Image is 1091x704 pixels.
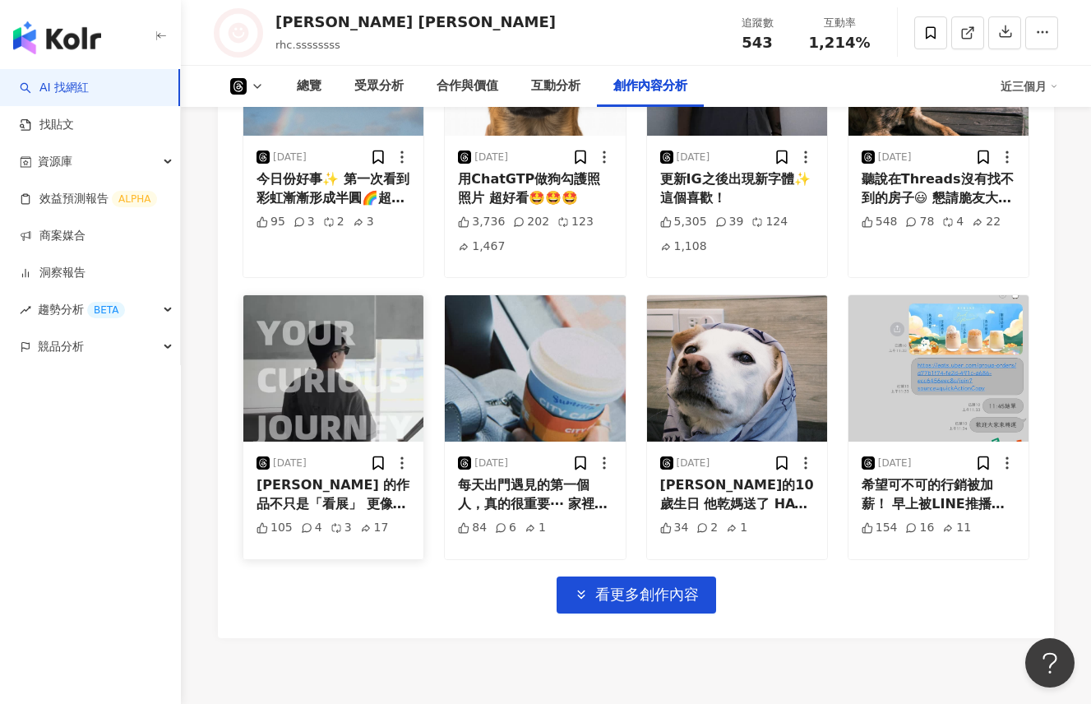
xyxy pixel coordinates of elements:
div: [PERSON_NAME] 的作品不只是「看展」 更像走進自己內在的一次測光 ⁣ ⁣覺得快樂很難的人拜託去看 直接把上半年狗屁倒灶的負能量一次清光光🚯🚯🚯 [257,476,410,513]
div: 1,108 [660,239,707,255]
div: [DATE] [474,151,508,164]
div: 3,736 [458,214,505,230]
a: 商案媒合 [20,228,86,244]
div: 105 [257,520,293,536]
div: BETA [87,302,125,318]
div: 近三個月 [1001,73,1058,100]
span: 資源庫 [38,143,72,180]
a: searchAI 找網紅 [20,80,89,96]
div: [DATE] [474,456,508,470]
div: [DATE] [677,456,710,470]
span: 趨勢分析 [38,291,125,328]
img: post-image [647,295,827,442]
button: 看更多創作內容 [557,577,716,614]
img: KOL Avatar [214,8,263,58]
iframe: Help Scout Beacon - Open [1025,638,1075,688]
div: 互動分析 [531,76,580,96]
div: 4 [942,214,964,230]
div: 39 [715,214,744,230]
div: 2 [696,520,718,536]
div: 154 [862,520,898,536]
div: 聽說在Threads沒有找不到的房子😃 懇請脆友大神推薦～ 希望房型：兩房一廳、一房一廳皆可 地理位置：台北、新北 期望租金：20,000～30,000 預計入住：7月中至月底 交通條件：近捷運... [862,170,1015,207]
div: 1 [525,520,546,536]
div: 1,467 [458,239,505,255]
span: 543 [742,34,773,51]
img: post-image [445,295,625,442]
a: 找貼文 [20,117,74,133]
div: 3 [331,520,352,536]
div: 3 [353,214,374,230]
div: 合作與價值 [437,76,498,96]
div: 16 [905,520,934,536]
span: rhc.ssssssss [275,39,340,51]
span: 1,214% [809,35,871,51]
div: 4 [301,520,322,536]
div: [PERSON_NAME]的10歲生日 他乾媽送了 HAY的寵物領巾 嗯⋯雖然0分像GD，但態度有💯吧 😁😆😂🤣 [660,476,814,513]
div: [DATE] [878,456,912,470]
a: 洞察報告 [20,265,86,281]
div: [DATE] [273,151,307,164]
div: 22 [972,214,1001,230]
img: logo [13,21,101,54]
span: 看更多創作內容 [595,586,699,604]
div: 用ChatGTP做狗勾護照照片 超好看🤩🤩🤩 [458,170,612,207]
a: 效益預測報告ALPHA [20,191,157,207]
div: 78 [905,214,934,230]
div: 受眾分析 [354,76,404,96]
span: 競品分析 [38,328,84,365]
div: 11 [942,520,971,536]
div: 1 [726,520,747,536]
div: 6 [495,520,516,536]
div: 總覽 [297,76,321,96]
div: 17 [360,520,389,536]
div: 5,305 [660,214,707,230]
div: 548 [862,214,898,230]
img: post-image [848,295,1029,442]
div: [DATE] [273,456,307,470]
div: 124 [751,214,788,230]
div: 希望可不可的行銷被加薪！ 早上被LINE推播的文案燒到 直接拿可不可的文案號召公司同事訂飲料 沒想到大家都需要破除磁暴🥹🥹🥹 [862,476,1015,513]
div: [PERSON_NAME] [PERSON_NAME] [275,12,556,32]
div: 84 [458,520,487,536]
span: rise [20,304,31,316]
div: 123 [557,214,594,230]
div: 創作內容分析 [613,76,687,96]
div: 追蹤數 [726,15,788,31]
div: [DATE] [677,151,710,164]
div: 更新IG之後出現新字體✨這個喜歡！ [660,170,814,207]
div: [DATE] [878,151,912,164]
div: 34 [660,520,689,536]
div: 每天出門遇見的第一個人，真的很重要⋯ 家裡附近7-11有個早班男店員 高挑白淨、做事積極有效率、服務態度友善 尤其擅長記憶常客的需求 每當我走進7-11 如果他負責咖啡，他會直接幫我製作 如果負... [458,476,612,513]
div: 3 [294,214,315,230]
div: 95 [257,214,285,230]
div: 今日份好事✨ 第一次看到彩虹漸漸形成半圓🌈超美～ [257,170,410,207]
div: 202 [513,214,549,230]
div: 2 [323,214,344,230]
div: 互動率 [808,15,871,31]
img: post-image [243,295,423,442]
